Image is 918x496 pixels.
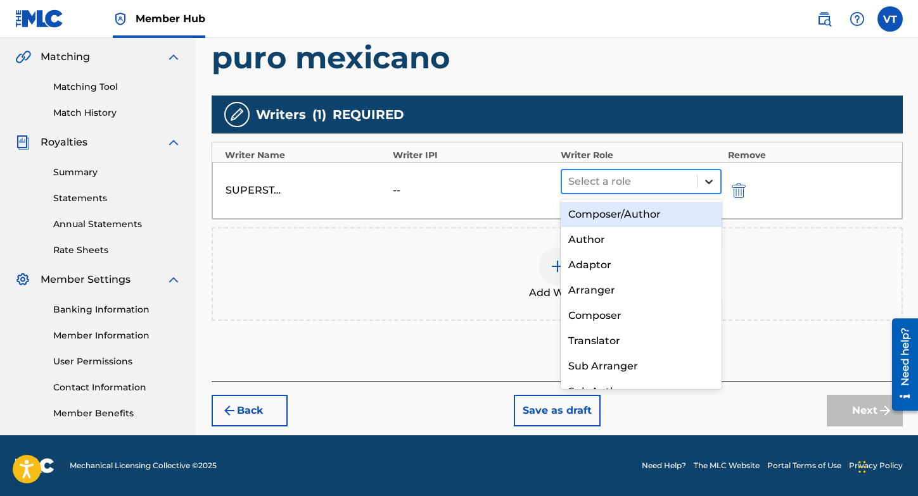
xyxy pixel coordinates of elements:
[561,227,722,252] div: Author
[70,460,217,471] span: Mechanical Licensing Collective © 2025
[15,458,54,473] img: logo
[561,379,722,404] div: Sub Author
[53,303,181,316] a: Banking Information
[53,329,181,342] a: Member Information
[732,183,746,198] img: 12a2ab48e56ec057fbd8.svg
[333,105,404,124] span: REQUIRED
[561,149,722,162] div: Writer Role
[212,395,288,426] button: Back
[728,149,889,162] div: Remove
[393,149,554,162] div: Writer IPI
[514,395,601,426] button: Save as draft
[212,39,903,77] h1: puro mexicano
[850,11,865,27] img: help
[855,435,918,496] iframe: Chat Widget
[222,403,237,418] img: 7ee5dd4eb1f8a8e3ef2f.svg
[136,11,205,26] span: Member Hub
[53,192,181,205] a: Statements
[166,272,181,287] img: expand
[561,303,722,328] div: Composer
[561,328,722,354] div: Translator
[15,272,30,287] img: Member Settings
[561,278,722,303] div: Arranger
[53,407,181,420] a: Member Benefits
[561,202,722,227] div: Composer/Author
[694,460,760,471] a: The MLC Website
[166,135,181,150] img: expand
[849,460,903,471] a: Privacy Policy
[561,252,722,278] div: Adaptor
[113,11,128,27] img: Top Rightsholder
[817,11,832,27] img: search
[15,9,64,28] img: MLC Logo
[53,381,181,394] a: Contact Information
[53,166,181,179] a: Summary
[642,460,686,471] a: Need Help?
[858,448,866,486] div: Drag
[41,135,87,150] span: Royalties
[550,259,565,274] img: add
[166,49,181,65] img: expand
[15,135,30,150] img: Royalties
[767,460,841,471] a: Portal Terms of Use
[877,6,903,32] div: User Menu
[812,6,837,32] a: Public Search
[312,105,326,124] span: ( 1 )
[41,49,90,65] span: Matching
[229,107,245,122] img: writers
[53,80,181,94] a: Matching Tool
[53,218,181,231] a: Annual Statements
[845,6,870,32] div: Help
[256,105,306,124] span: Writers
[529,285,586,301] span: Add Writer
[41,272,131,287] span: Member Settings
[15,49,31,65] img: Matching
[53,244,181,257] a: Rate Sheets
[225,149,386,162] div: Writer Name
[883,313,918,418] iframe: Resource Center
[53,355,181,368] a: User Permissions
[561,354,722,379] div: Sub Arranger
[53,106,181,120] a: Match History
